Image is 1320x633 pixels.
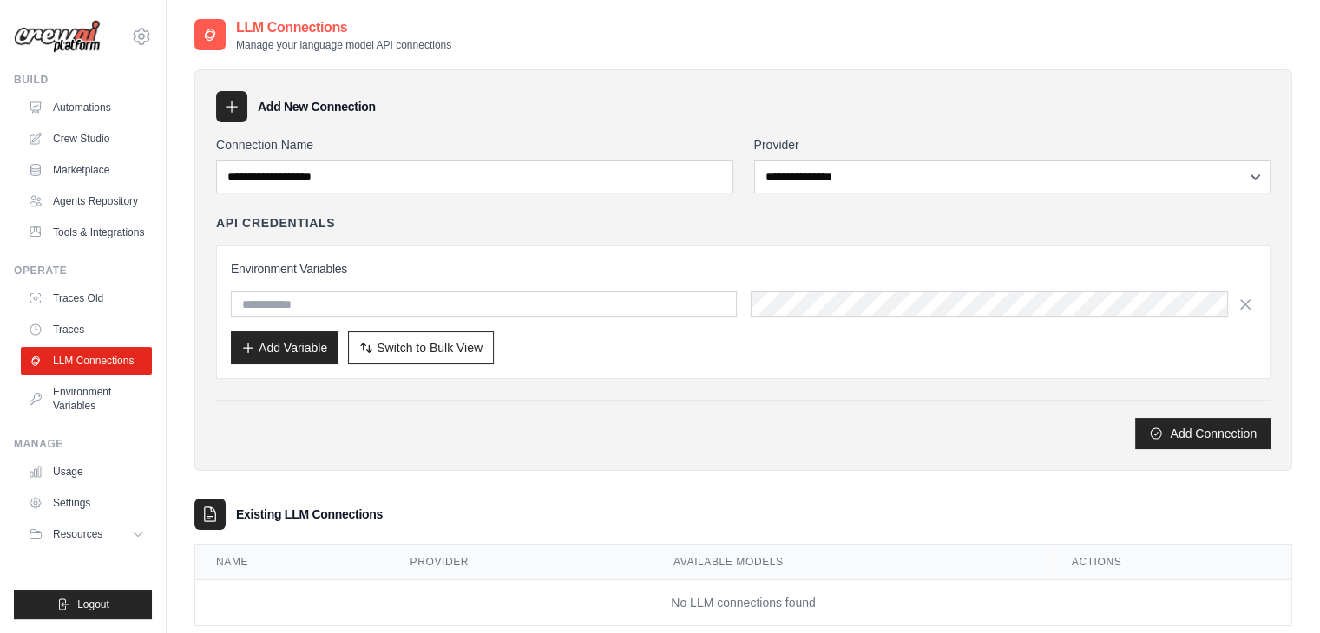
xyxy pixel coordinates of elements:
[231,331,338,364] button: Add Variable
[21,520,152,548] button: Resources
[14,20,101,54] img: Logo
[236,38,451,52] p: Manage your language model API connections
[377,339,483,356] span: Switch to Bulk View
[77,597,109,611] span: Logout
[21,94,152,121] a: Automations
[21,125,152,153] a: Crew Studio
[14,73,152,87] div: Build
[653,545,1051,580] th: Available Models
[21,347,152,375] a: LLM Connections
[14,264,152,277] div: Operate
[21,284,152,312] a: Traces Old
[1051,545,1291,580] th: Actions
[53,527,102,541] span: Resources
[21,219,152,246] a: Tools & Integrations
[21,316,152,343] a: Traces
[390,545,653,580] th: Provider
[21,378,152,420] a: Environment Variables
[14,437,152,451] div: Manage
[1135,418,1271,449] button: Add Connection
[21,156,152,184] a: Marketplace
[236,17,451,38] h2: LLM Connections
[21,458,152,486] a: Usage
[195,545,390,580] th: Name
[21,489,152,517] a: Settings
[216,136,733,153] label: Connection Name
[195,580,1291,626] td: No LLM connections found
[21,187,152,215] a: Agents Repository
[348,331,494,364] button: Switch to Bulk View
[236,506,383,523] h3: Existing LLM Connections
[14,590,152,619] button: Logout
[754,136,1271,153] label: Provider
[231,260,1256,277] h3: Environment Variables
[258,98,376,115] h3: Add New Connection
[216,214,335,232] h4: API Credentials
